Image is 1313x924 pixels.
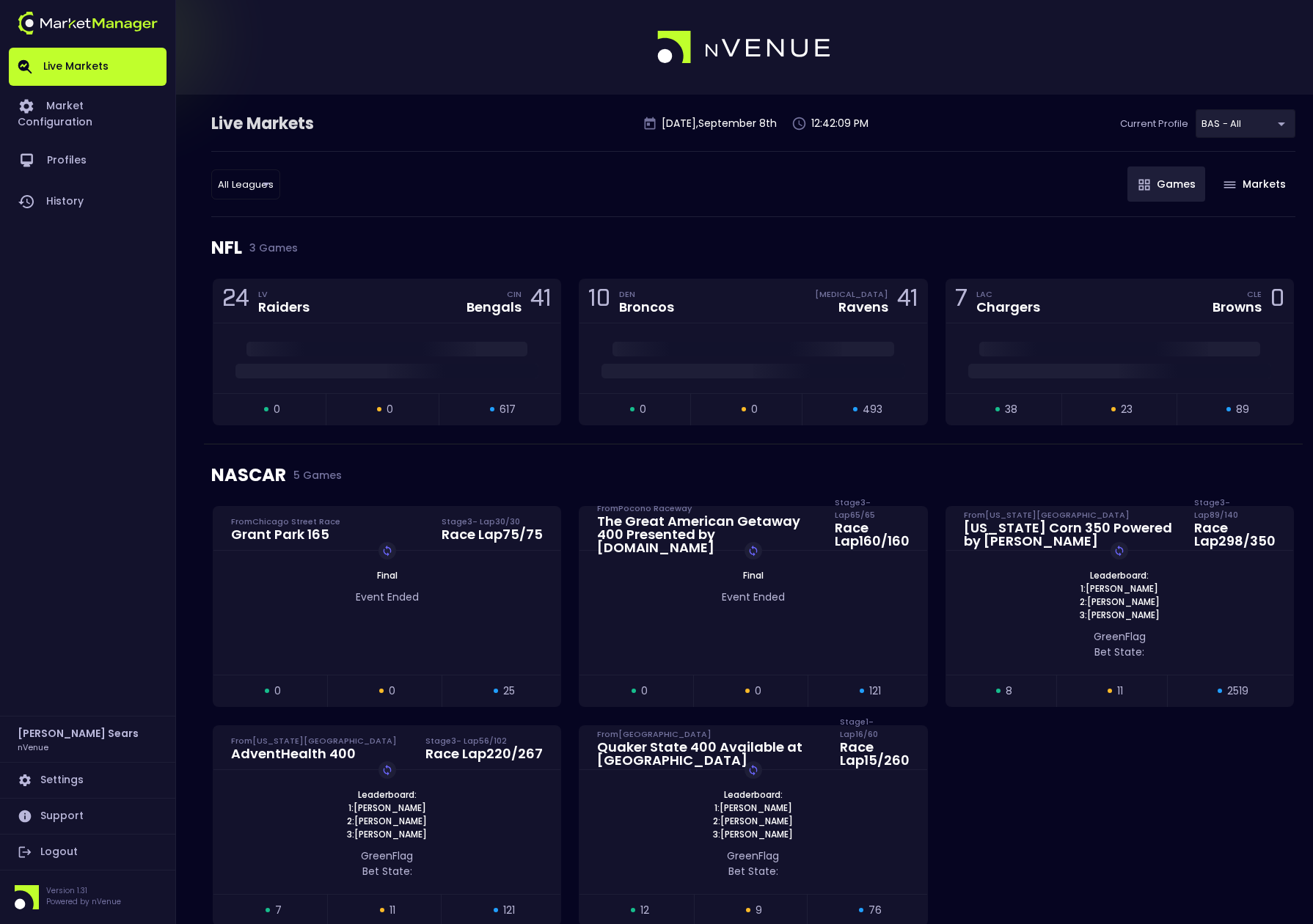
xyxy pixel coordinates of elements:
div: Race Lap 15 / 260 [840,741,910,767]
div: 10 [588,287,610,315]
div: Stage 1 - Lap 16 / 60 [840,728,910,740]
div: Stage 3 - Lap 30 / 30 [442,516,543,527]
div: [US_STATE] Corn 350 Powered by [PERSON_NAME] [964,521,1177,548]
span: 25 [503,683,515,699]
span: 2: [PERSON_NAME] [1075,595,1164,609]
span: 7 [275,903,282,918]
span: Event Ended [356,590,419,604]
div: The Great American Getaway 400 Presented by [DOMAIN_NAME] [597,515,816,554]
a: Live Markets [9,48,167,86]
span: Bet State: [1094,645,1144,659]
div: 0 [1270,287,1284,315]
span: 8 [1006,683,1012,699]
span: 0 [641,683,648,699]
p: Version 1.31 [46,885,121,896]
span: Bet State: [728,864,778,879]
div: Race Lap 160 / 160 [835,521,910,548]
span: 0 [755,683,761,699]
div: Chargers [976,301,1040,314]
span: 3: [PERSON_NAME] [1075,609,1164,622]
div: Raiders [258,301,310,314]
span: 9 [756,903,762,918]
span: 1: [PERSON_NAME] [710,802,797,815]
span: 0 [387,402,393,417]
img: replayImg [1113,545,1125,557]
img: gameIcon [1138,179,1150,191]
div: [MEDICAL_DATA] [815,288,888,300]
div: NASCAR [211,444,1295,506]
p: Powered by nVenue [46,896,121,907]
div: Quaker State 400 Available at [GEOGRAPHIC_DATA] [597,741,822,767]
span: green Flag [1094,629,1146,644]
div: From [US_STATE][GEOGRAPHIC_DATA] [231,735,397,747]
span: 3: [PERSON_NAME] [709,828,797,841]
div: Browns [1213,301,1262,314]
span: 0 [751,402,758,417]
span: 0 [389,683,395,699]
div: 41 [530,287,552,315]
span: Leaderboard: [720,788,787,802]
div: Race Lap 220 / 267 [425,747,543,760]
span: 617 [500,402,516,417]
div: 7 [955,287,968,315]
span: 121 [503,903,515,918]
p: [DATE] , September 8 th [662,116,777,131]
span: 2: [PERSON_NAME] [343,815,431,828]
div: CIN [507,288,522,300]
span: 3: [PERSON_NAME] [343,828,431,841]
span: 23 [1121,402,1133,417]
span: 0 [640,402,646,417]
a: Profiles [9,140,167,181]
div: Stage 3 - Lap 56 / 102 [425,735,543,747]
img: replayImg [747,545,759,557]
span: 11 [389,903,395,918]
img: logo [18,12,158,34]
div: 41 [897,287,918,315]
span: green Flag [361,848,413,863]
span: Final [373,569,402,582]
a: Market Configuration [9,86,167,140]
span: 89 [1236,402,1249,417]
a: Support [9,799,167,834]
span: 0 [274,402,280,417]
div: LAC [976,288,1040,300]
div: Race Lap 75 / 75 [442,528,543,541]
p: Current Profile [1120,117,1188,131]
button: Games [1127,166,1205,202]
img: replayImg [747,764,759,776]
div: 24 [222,287,249,315]
div: CLE [1247,288,1262,300]
div: AdventHealth 400 [231,747,397,760]
img: logo [657,31,832,65]
div: Broncos [619,301,674,314]
img: gameIcon [1224,181,1236,188]
div: LV [258,288,310,300]
span: 12 [640,903,649,918]
div: Grant Park 165 [231,528,340,541]
h3: nVenue [18,741,48,752]
div: NFL [211,217,1295,279]
div: BAS - All [1196,109,1295,138]
span: 1: [PERSON_NAME] [344,802,431,815]
a: Logout [9,835,167,870]
a: Settings [9,763,167,798]
div: Race Lap 298 / 350 [1194,521,1276,548]
div: From Pocono Raceway [597,502,816,514]
span: 2519 [1227,683,1248,699]
span: Leaderboard: [354,788,421,802]
span: 76 [868,903,882,918]
p: 12:42:09 PM [811,116,868,131]
h2: [PERSON_NAME] Sears [18,725,139,741]
span: Leaderboard: [1086,569,1153,582]
div: Bengals [467,301,522,314]
span: 0 [274,683,281,699]
span: Event Ended [722,590,785,604]
span: 5 Games [286,469,342,481]
span: 2: [PERSON_NAME] [709,815,797,828]
span: Final [739,569,768,582]
div: From [US_STATE][GEOGRAPHIC_DATA] [964,509,1177,521]
span: 11 [1117,683,1123,699]
div: BAS - All [211,169,280,199]
span: Bet State: [362,864,412,879]
a: History [9,181,167,222]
